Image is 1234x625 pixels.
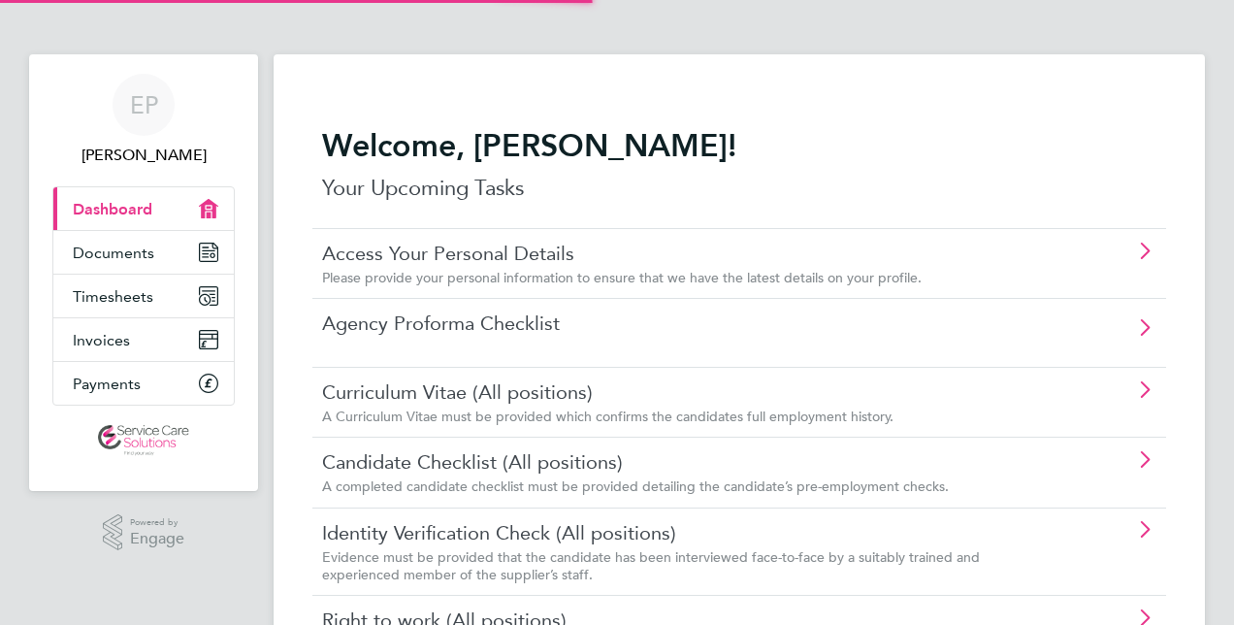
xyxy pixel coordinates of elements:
span: Documents [73,244,154,262]
a: EP[PERSON_NAME] [52,74,235,167]
span: Powered by [130,514,184,531]
p: Your Upcoming Tasks [322,173,1156,204]
span: Emma-Jane Purnell [52,144,235,167]
span: Payments [73,375,141,393]
a: Access Your Personal Details [322,241,1047,266]
a: Candidate Checklist (All positions) [322,449,1047,475]
a: Timesheets [53,275,234,317]
a: Invoices [53,318,234,361]
span: A completed candidate checklist must be provided detailing the candidate’s pre-employment checks. [322,477,949,495]
a: Dashboard [53,187,234,230]
span: Invoices [73,331,130,349]
a: Go to home page [52,425,235,456]
a: Payments [53,362,234,405]
a: Powered byEngage [103,514,185,551]
a: Agency Proforma Checklist [322,311,1047,336]
span: EP [130,92,158,117]
span: Timesheets [73,287,153,306]
img: servicecare-logo-retina.png [98,425,189,456]
span: Dashboard [73,200,152,218]
nav: Main navigation [29,54,258,491]
span: Engage [130,531,184,547]
span: A Curriculum Vitae must be provided which confirms the candidates full employment history. [322,408,893,425]
a: Curriculum Vitae (All positions) [322,379,1047,405]
a: Identity Verification Check (All positions) [322,520,1047,545]
span: Please provide your personal information to ensure that we have the latest details on your profile. [322,269,922,286]
h2: Welcome, [PERSON_NAME]! [322,126,1156,165]
a: Documents [53,231,234,274]
span: Evidence must be provided that the candidate has been interviewed face-to-face by a suitably trai... [322,548,980,583]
